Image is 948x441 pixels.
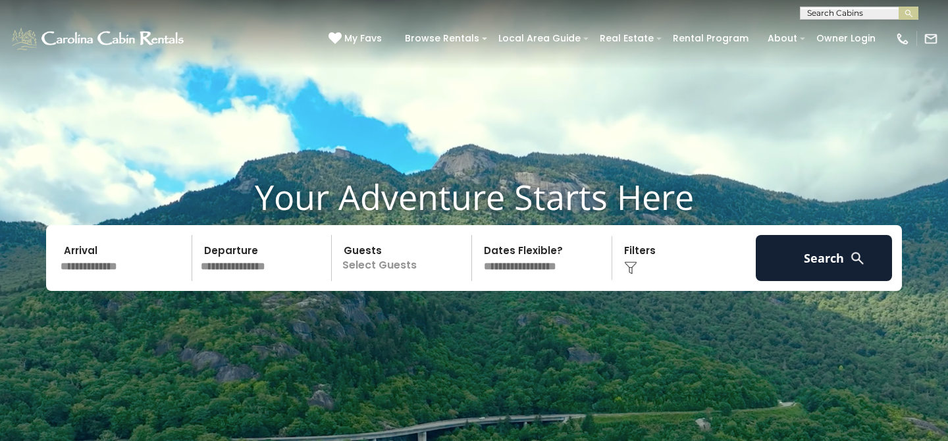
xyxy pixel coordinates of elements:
[593,28,660,49] a: Real Estate
[810,28,882,49] a: Owner Login
[624,261,637,274] img: filter--v1.png
[329,32,385,46] a: My Favs
[924,32,938,46] img: mail-regular-white.png
[895,32,910,46] img: phone-regular-white.png
[756,235,892,281] button: Search
[398,28,486,49] a: Browse Rentals
[10,26,188,52] img: White-1-1-2.png
[492,28,587,49] a: Local Area Guide
[10,176,938,217] h1: Your Adventure Starts Here
[666,28,755,49] a: Rental Program
[849,250,866,267] img: search-regular-white.png
[344,32,382,45] span: My Favs
[336,235,471,281] p: Select Guests
[761,28,804,49] a: About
